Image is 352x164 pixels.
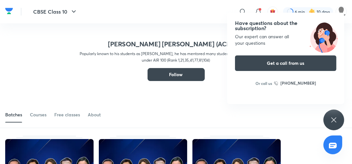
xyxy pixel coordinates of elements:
[30,111,46,118] div: Courses
[267,6,278,17] button: avatar
[235,33,336,46] div: Our expert can answer all your questions
[30,107,46,123] a: Courses
[255,80,272,86] p: Or call us
[280,80,316,87] h6: [PHONE_NUMBER]
[148,68,205,81] button: Follow
[88,111,101,118] div: About
[303,20,344,53] img: ttu_illustration_new.svg
[88,107,101,123] a: About
[270,9,276,15] img: avatar
[5,111,22,118] div: Batches
[54,111,80,118] div: Free classes
[274,80,316,87] a: [PHONE_NUMBER]
[54,107,80,123] a: Free classes
[74,51,278,64] p: Popularly known to his students as [PERSON_NAME], he has mentored many students who've obtained r...
[5,6,13,16] img: Company Logo
[108,40,244,48] h2: [PERSON_NAME] [PERSON_NAME] (ACiD Sir)
[5,6,13,18] a: Company Logo
[235,20,336,31] h4: Have questions about the subscription?
[5,107,22,123] a: Batches
[336,6,347,17] img: Nishi raghuwanshi
[169,71,183,78] span: Follow
[29,5,82,18] button: CBSE Class 10
[235,55,336,71] button: Get a call from us
[309,8,315,15] img: streak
